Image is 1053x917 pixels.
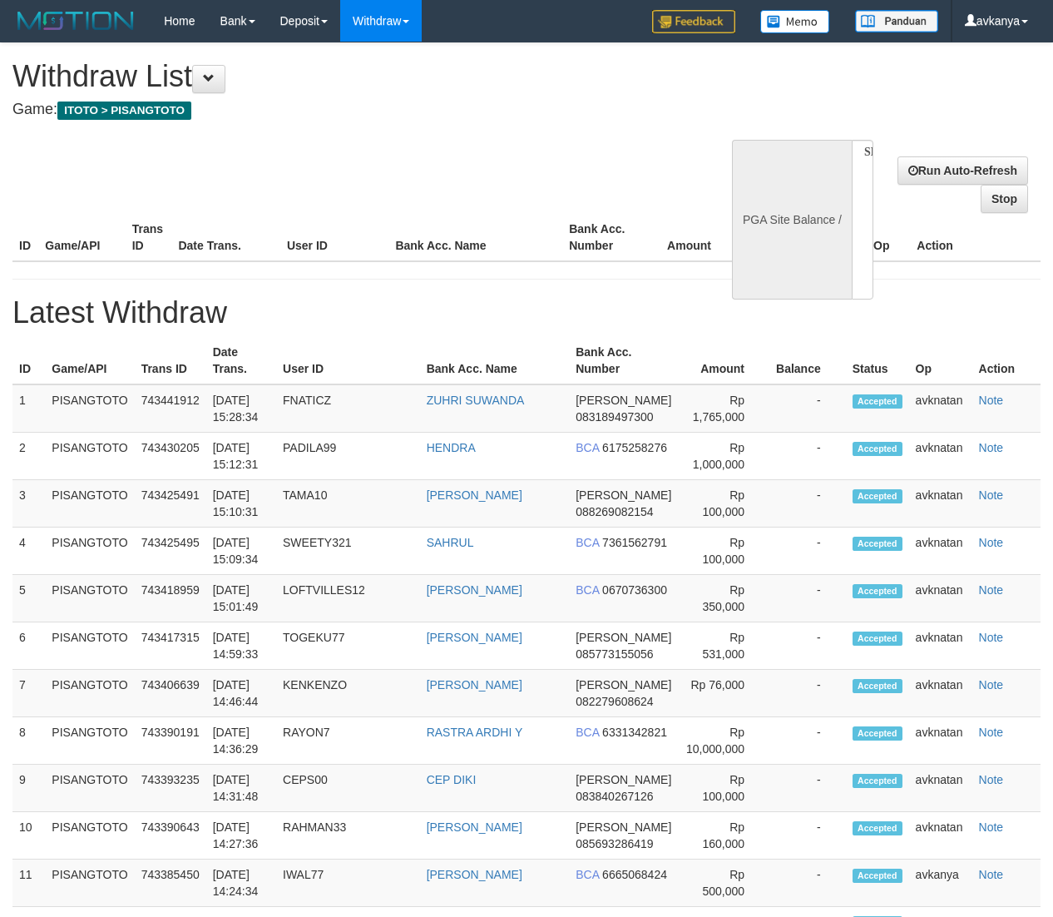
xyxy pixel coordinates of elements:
h1: Withdraw List [12,60,685,93]
td: [DATE] 15:12:31 [206,433,276,480]
span: Accepted [853,489,902,503]
td: PISANGTOTO [45,860,134,907]
td: - [769,384,846,433]
td: Rp 100,000 [680,765,769,812]
img: Feedback.jpg [652,10,735,33]
th: Balance [769,337,846,384]
td: - [769,812,846,860]
td: - [769,480,846,528]
td: - [769,433,846,480]
span: 7361562791 [602,536,667,549]
a: Note [979,868,1004,881]
a: Stop [981,185,1028,213]
span: Accepted [853,821,902,835]
td: Rp 76,000 [680,670,769,717]
span: [PERSON_NAME] [576,631,671,644]
span: Accepted [853,394,902,409]
img: MOTION_logo.png [12,8,139,33]
img: panduan.png [855,10,938,32]
h4: Game: [12,102,685,118]
td: avknatan [909,812,972,860]
th: Op [867,214,910,261]
th: Trans ID [135,337,206,384]
td: PISANGTOTO [45,575,134,622]
span: BCA [576,868,599,881]
span: 082279608624 [576,695,653,708]
td: 8 [12,717,45,765]
th: Action [972,337,1041,384]
td: RAYON7 [276,717,420,765]
a: Note [979,441,1004,454]
td: 5 [12,575,45,622]
a: [PERSON_NAME] [427,631,522,644]
td: 6 [12,622,45,670]
td: PISANGTOTO [45,670,134,717]
td: - [769,717,846,765]
td: 1 [12,384,45,433]
td: Rp 100,000 [680,480,769,528]
td: - [769,622,846,670]
a: Note [979,726,1004,739]
span: 083189497300 [576,410,653,424]
span: Accepted [853,869,902,883]
span: [PERSON_NAME] [576,820,671,834]
a: Note [979,631,1004,644]
div: PGA Site Balance / [732,140,852,300]
th: Date Trans. [171,214,280,261]
span: BCA [576,726,599,739]
a: [PERSON_NAME] [427,820,522,834]
td: avknatan [909,528,972,575]
th: ID [12,337,45,384]
span: [PERSON_NAME] [576,394,671,407]
a: Note [979,488,1004,502]
td: - [769,670,846,717]
span: [PERSON_NAME] [576,773,671,786]
th: Action [910,214,1041,261]
a: RASTRA ARDHI Y [427,726,523,739]
span: 085693286419 [576,837,653,850]
td: - [769,860,846,907]
span: Accepted [853,774,902,788]
td: [DATE] 15:28:34 [206,384,276,433]
td: Rp 500,000 [680,860,769,907]
span: 085773155056 [576,647,653,661]
span: Accepted [853,442,902,456]
a: ZUHRI SUWANDA [427,394,525,407]
td: PISANGTOTO [45,765,134,812]
td: Rp 160,000 [680,812,769,860]
td: [DATE] 14:27:36 [206,812,276,860]
td: TOGEKU77 [276,622,420,670]
a: HENDRA [427,441,476,454]
td: [DATE] 14:31:48 [206,765,276,812]
td: 11 [12,860,45,907]
td: Rp 350,000 [680,575,769,622]
td: 743390643 [135,812,206,860]
td: LOFTVILLES12 [276,575,420,622]
th: Amount [680,337,769,384]
td: FNATICZ [276,384,420,433]
th: User ID [280,214,389,261]
td: PISANGTOTO [45,480,134,528]
td: avknatan [909,765,972,812]
td: Rp 100,000 [680,528,769,575]
th: Bank Acc. Name [420,337,570,384]
td: 743385450 [135,860,206,907]
td: Rp 10,000,000 [680,717,769,765]
td: 2 [12,433,45,480]
td: KENKENZO [276,670,420,717]
a: Note [979,678,1004,691]
a: [PERSON_NAME] [427,488,522,502]
span: Accepted [853,584,902,598]
td: avknatan [909,717,972,765]
td: 743425491 [135,480,206,528]
td: 743406639 [135,670,206,717]
td: [DATE] 14:59:33 [206,622,276,670]
td: 743430205 [135,433,206,480]
th: Amount [650,214,736,261]
span: BCA [576,583,599,597]
td: 10 [12,812,45,860]
span: 6331342821 [602,726,667,739]
td: [DATE] 14:24:34 [206,860,276,907]
a: Note [979,820,1004,834]
span: Accepted [853,632,902,646]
